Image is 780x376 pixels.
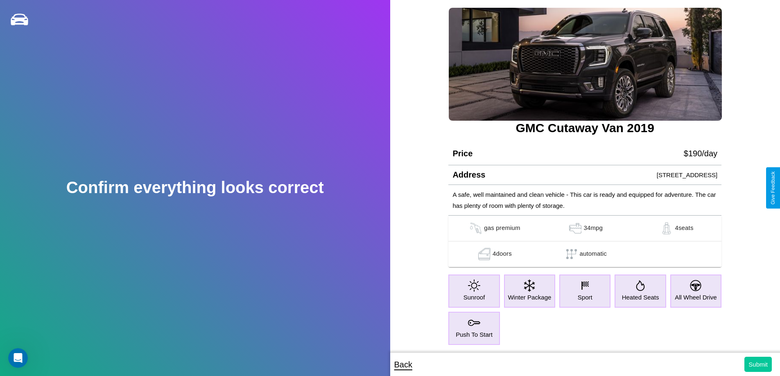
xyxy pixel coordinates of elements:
img: gas [476,248,493,260]
p: Push To Start [456,329,493,340]
p: Sport [578,292,592,303]
table: simple table [448,216,721,267]
h4: Address [452,170,485,180]
p: 34 mpg [583,222,603,234]
p: gas premium [484,222,520,234]
div: Give Feedback [770,171,776,205]
p: [STREET_ADDRESS] [657,169,717,180]
p: 4 doors [493,248,512,260]
p: Winter Package [508,292,551,303]
p: A safe, well maintained and clean vehicle - This car is ready and equipped for adventure. The car... [452,189,717,211]
p: Sunroof [463,292,485,303]
p: All Wheel Drive [675,292,717,303]
button: Submit [744,357,772,372]
img: gas [567,222,583,234]
p: automatic [580,248,607,260]
img: gas [468,222,484,234]
h2: Confirm everything looks correct [66,178,324,197]
p: Heated Seats [622,292,659,303]
p: 4 seats [675,222,693,234]
p: Back [394,357,412,372]
img: gas [658,222,675,234]
h4: Price [452,149,473,158]
p: $ 190 /day [684,146,717,161]
iframe: Intercom live chat [8,348,28,368]
h3: GMC Cutaway Van 2019 [448,121,721,135]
